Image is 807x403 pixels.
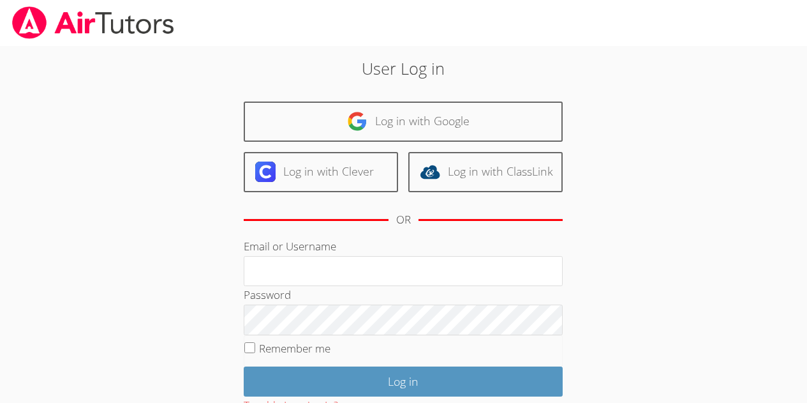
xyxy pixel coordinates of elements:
[259,341,330,356] label: Remember me
[408,152,563,192] a: Log in with ClassLink
[420,162,440,182] img: classlink-logo-d6bb404cc1216ec64c9a2012d9dc4662098be43eaf13dc465df04b49fa7ab582.svg
[244,287,291,302] label: Password
[244,102,563,142] a: Log in with Google
[255,162,276,182] img: clever-logo-6eab21bc6e7a338710f1a6ff85c0baf02591cd810cc4098c63d3a4b26e2feb20.svg
[396,211,411,229] div: OR
[186,56,621,80] h2: User Log in
[244,367,563,397] input: Log in
[347,111,367,132] img: google-logo-50288ca7cdecda66e5e0955fdab243c47b7ad437acaf1139b6f446037453330a.svg
[11,6,175,39] img: airtutors_banner-c4298cdbf04f3fff15de1276eac7730deb9818008684d7c2e4769d2f7ddbe033.png
[244,152,398,192] a: Log in with Clever
[244,239,336,254] label: Email or Username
